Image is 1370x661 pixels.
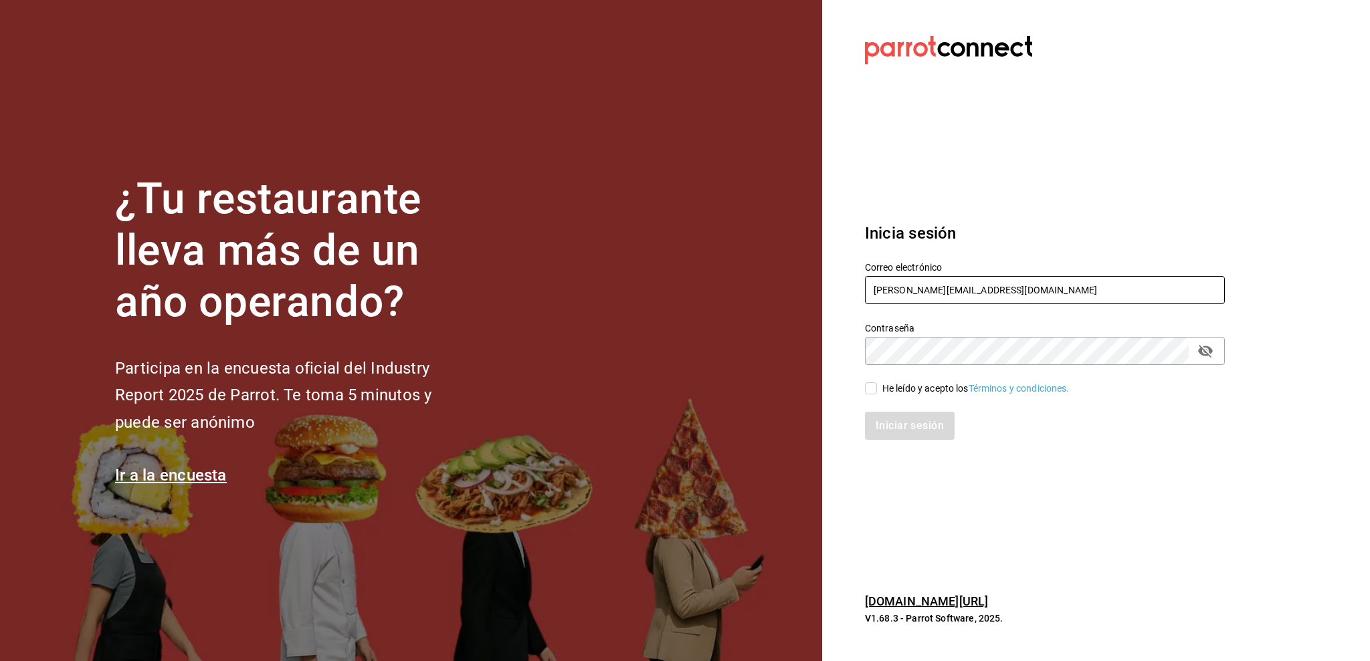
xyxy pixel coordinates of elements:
h3: Inicia sesión [865,221,1225,245]
a: [DOMAIN_NAME][URL] [865,594,988,608]
h1: ¿Tu restaurante lleva más de un año operando? [115,174,476,327]
input: Ingresa tu correo electrónico [865,276,1225,304]
div: He leído y acepto los [882,382,1070,396]
a: Términos y condiciones. [969,383,1070,394]
button: passwordField [1194,340,1217,362]
p: V1.68.3 - Parrot Software, 2025. [865,612,1225,625]
h2: Participa en la encuesta oficial del Industry Report 2025 de Parrot. Te toma 5 minutos y puede se... [115,355,476,436]
label: Contraseña [865,323,1225,333]
label: Correo electrónico [865,263,1225,272]
a: Ir a la encuesta [115,466,227,485]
